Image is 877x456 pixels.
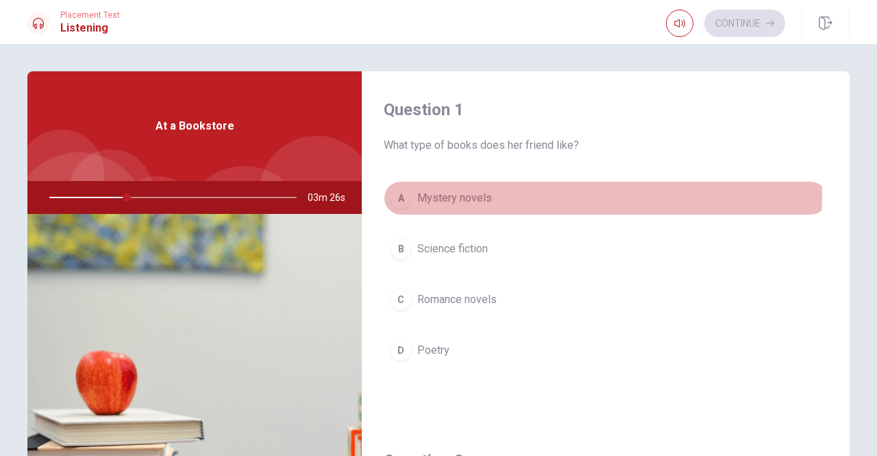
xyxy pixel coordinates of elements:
span: Mystery novels [417,190,492,206]
button: BScience fiction [384,232,828,266]
span: Romance novels [417,291,497,308]
span: Placement Test [60,10,120,20]
div: B [390,238,412,260]
span: 03m 26s [308,181,356,214]
div: A [390,187,412,209]
span: Science fiction [417,241,488,257]
h1: Listening [60,20,120,36]
span: At a Bookstore [156,118,234,134]
div: C [390,289,412,311]
span: What type of books does her friend like? [384,137,828,154]
button: DPoetry [384,333,828,368]
div: D [390,339,412,361]
button: AMystery novels [384,181,828,215]
h4: Question 1 [384,99,828,121]
button: CRomance novels [384,283,828,317]
span: Poetry [417,342,449,359]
